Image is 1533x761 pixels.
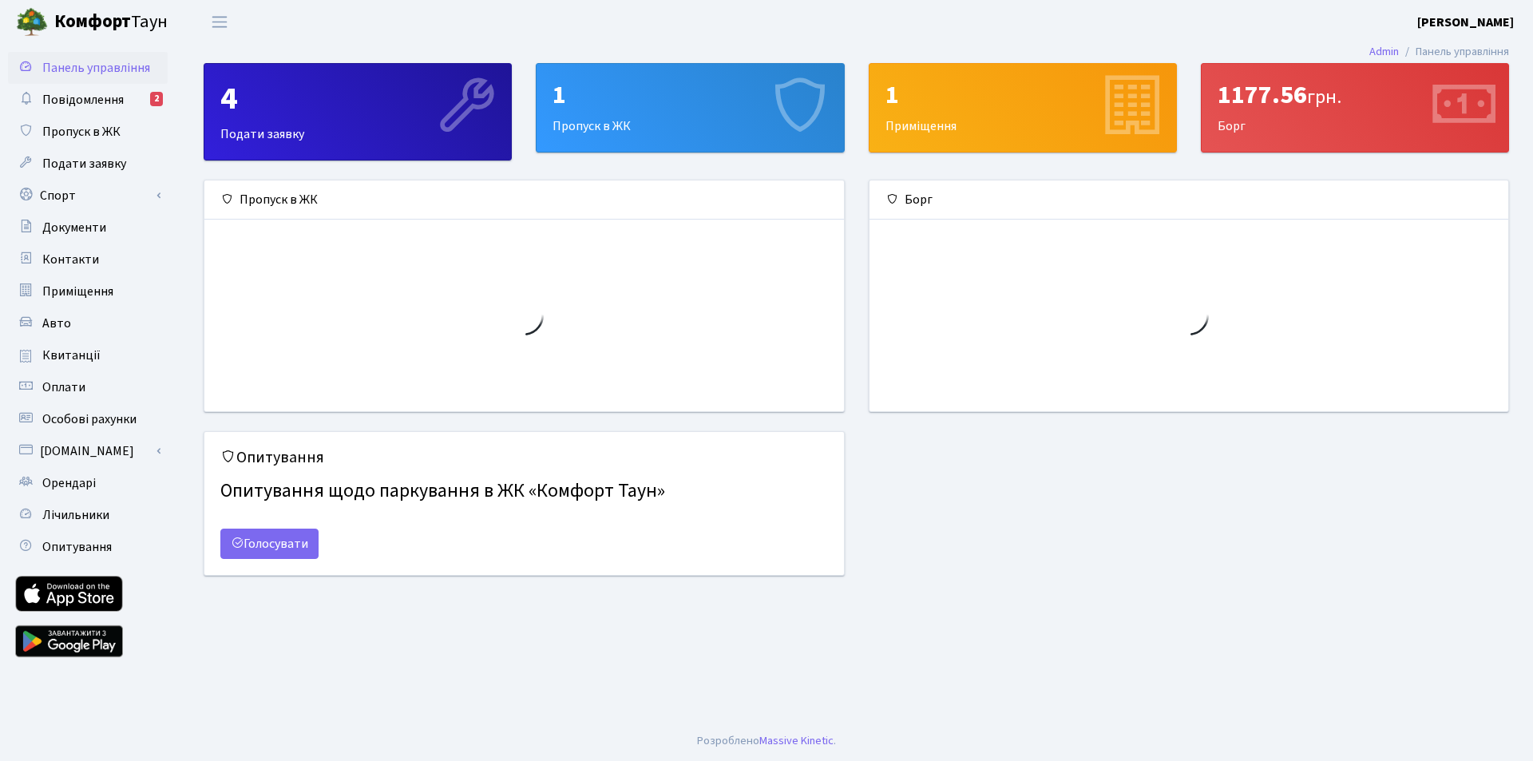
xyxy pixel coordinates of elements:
b: Комфорт [54,9,131,34]
div: 1177.56 [1218,80,1492,110]
div: Пропуск в ЖК [204,180,844,220]
span: Приміщення [42,283,113,300]
div: 2 [150,92,163,106]
a: Голосувати [220,529,319,559]
span: Авто [42,315,71,332]
a: Квитанції [8,339,168,371]
span: Документи [42,219,106,236]
a: Особові рахунки [8,403,168,435]
a: 1Пропуск в ЖК [536,63,844,153]
a: Повідомлення2 [8,84,168,116]
div: Борг [869,180,1509,220]
span: Повідомлення [42,91,124,109]
span: Орендарі [42,474,96,492]
a: Оплати [8,371,168,403]
span: Панель управління [42,59,150,77]
div: 4 [220,80,495,118]
div: Подати заявку [204,64,511,160]
a: Документи [8,212,168,244]
a: Пропуск в ЖК [8,116,168,148]
img: logo.png [16,6,48,38]
a: Admin [1369,43,1399,60]
h4: Опитування щодо паркування в ЖК «Комфорт Таун» [220,474,828,509]
a: Панель управління [8,52,168,84]
span: Подати заявку [42,155,126,172]
nav: breadcrumb [1345,35,1533,69]
a: Розроблено [697,732,759,749]
div: Борг [1202,64,1508,152]
div: Пропуск в ЖК [537,64,843,152]
span: Пропуск в ЖК [42,123,121,141]
a: Авто [8,307,168,339]
a: [PERSON_NAME] [1417,13,1514,32]
a: 1Приміщення [869,63,1177,153]
li: Панель управління [1399,43,1509,61]
b: [PERSON_NAME] [1417,14,1514,31]
div: 1 [885,80,1160,110]
span: грн. [1307,83,1341,111]
span: Контакти [42,251,99,268]
a: Приміщення [8,275,168,307]
a: [DOMAIN_NAME] [8,435,168,467]
button: Переключити навігацію [200,9,240,35]
a: Опитування [8,531,168,563]
a: Подати заявку [8,148,168,180]
a: Massive Kinetic [759,732,834,749]
a: Спорт [8,180,168,212]
a: Лічильники [8,499,168,531]
div: . [697,732,836,750]
span: Лічильники [42,506,109,524]
span: Особові рахунки [42,410,137,428]
h5: Опитування [220,448,828,467]
span: Опитування [42,538,112,556]
div: Приміщення [869,64,1176,152]
a: Контакти [8,244,168,275]
span: Квитанції [42,347,101,364]
a: Орендарі [8,467,168,499]
span: Таун [54,9,168,36]
a: 4Подати заявку [204,63,512,161]
span: Оплати [42,379,85,396]
div: 1 [553,80,827,110]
